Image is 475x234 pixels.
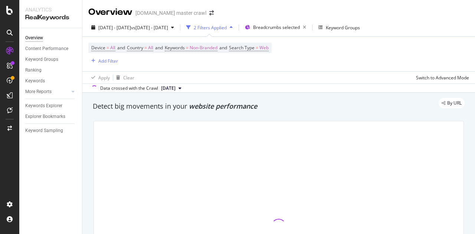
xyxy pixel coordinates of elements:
div: Apply [98,75,110,81]
div: Content Performance [25,45,68,53]
div: arrow-right-arrow-left [209,10,214,16]
span: = [256,45,258,51]
span: = [107,45,109,51]
button: Clear [113,72,134,83]
div: Overview [25,34,43,42]
div: Clear [123,75,134,81]
div: Explorer Bookmarks [25,113,65,121]
span: vs [DATE] - [DATE] [131,24,168,31]
span: By URL [447,101,462,105]
button: Switch to Advanced Mode [413,72,469,83]
span: [DATE] - [DATE] [98,24,131,31]
div: Keywords [25,77,45,85]
span: All [148,43,153,53]
div: Switch to Advanced Mode [416,75,469,81]
a: Keywords [25,77,77,85]
a: Explorer Bookmarks [25,113,77,121]
span: 2025 Jun. 20th [161,85,176,92]
button: Apply [88,72,110,83]
span: Breadcrumbs selected [253,24,300,30]
span: Non-Branded [190,43,217,53]
div: legacy label [439,98,465,108]
span: Device [91,45,105,51]
a: Keywords Explorer [25,102,77,110]
span: and [219,45,227,51]
span: and [155,45,163,51]
span: Country [127,45,143,51]
div: Keyword Groups [326,24,360,31]
div: More Reports [25,88,52,96]
a: Content Performance [25,45,77,53]
div: [DOMAIN_NAME] master crawl [135,9,206,17]
div: Add Filter [98,58,118,64]
div: Keywords Explorer [25,102,62,110]
button: Breadcrumbs selected [242,22,309,33]
div: 2 Filters Applied [194,24,227,31]
span: Keywords [165,45,185,51]
div: Ranking [25,66,42,74]
a: More Reports [25,88,69,96]
span: Search Type [229,45,255,51]
span: All [110,43,115,53]
div: Overview [88,6,132,19]
div: Keyword Groups [25,56,58,63]
div: Analytics [25,6,76,13]
a: Keyword Sampling [25,127,77,135]
div: Keyword Sampling [25,127,63,135]
a: Ranking [25,66,77,74]
button: 2 Filters Applied [183,22,236,33]
div: RealKeywords [25,13,76,22]
button: [DATE] - [DATE]vs[DATE] - [DATE] [88,22,177,33]
span: and [117,45,125,51]
div: Data crossed with the Crawl [100,85,158,92]
a: Keyword Groups [25,56,77,63]
span: = [144,45,147,51]
button: Add Filter [88,56,118,65]
button: Keyword Groups [315,22,363,33]
span: Web [259,43,269,53]
span: = [186,45,189,51]
a: Overview [25,34,77,42]
button: [DATE] [158,84,184,93]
